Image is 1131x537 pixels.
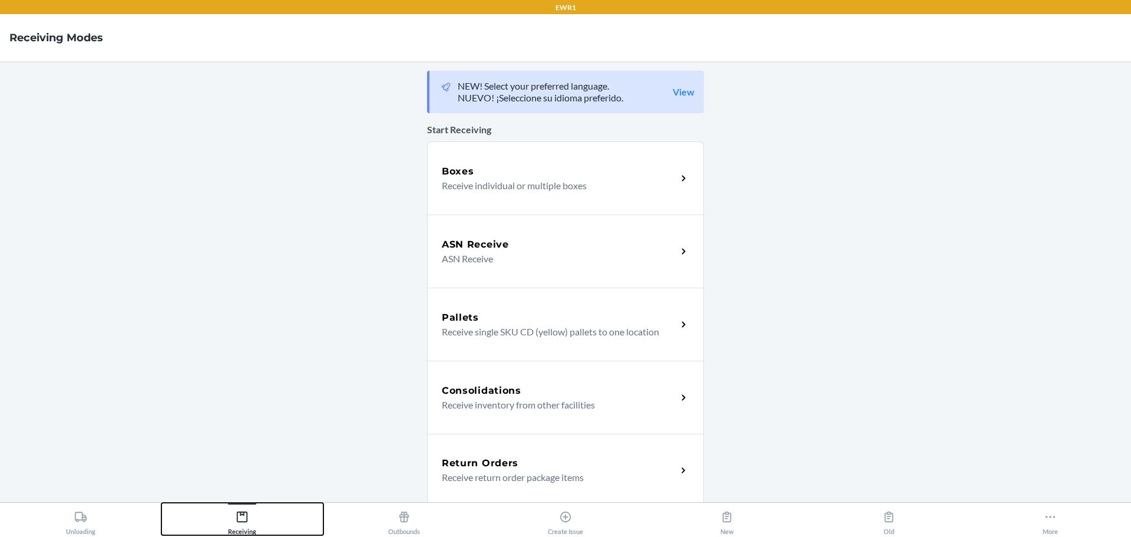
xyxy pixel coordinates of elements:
[323,503,485,535] button: Outbounds
[427,123,704,137] p: Start Receiving
[442,456,518,470] h5: Return Orders
[427,434,704,507] a: Return OrdersReceive return order package items
[442,325,667,339] p: Receive single SKU CD (yellow) pallets to one location
[882,506,895,535] div: Old
[66,506,95,535] div: Unloading
[1043,506,1058,535] div: More
[442,311,479,325] h5: Pallets
[9,30,103,45] h4: Receiving Modes
[442,238,509,252] h5: ASN Receive
[442,252,667,266] p: ASN Receive
[228,506,256,535] div: Receiving
[548,506,583,535] div: Create Issue
[442,470,667,485] p: Receive return order package items
[442,179,667,193] p: Receive individual or multiple boxes
[388,506,420,535] div: Outbounds
[427,288,704,361] a: PalletsReceive single SKU CD (yellow) pallets to one location
[427,141,704,215] a: BoxesReceive individual or multiple boxes
[485,503,646,535] button: Create Issue
[427,361,704,434] a: ConsolidationsReceive inventory from other facilities
[720,506,734,535] div: New
[646,503,808,535] button: New
[970,503,1131,535] button: More
[442,164,474,179] h5: Boxes
[442,384,521,398] h5: Consolidations
[427,215,704,288] a: ASN ReceiveASN Receive
[673,86,695,98] a: View
[808,503,969,535] button: Old
[161,503,323,535] button: Receiving
[458,92,623,104] p: NUEVO! ¡Seleccione su idioma preferido.
[442,398,667,412] p: Receive inventory from other facilities
[458,80,623,92] p: NEW! Select your preferred language.
[555,2,576,13] p: EWR1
